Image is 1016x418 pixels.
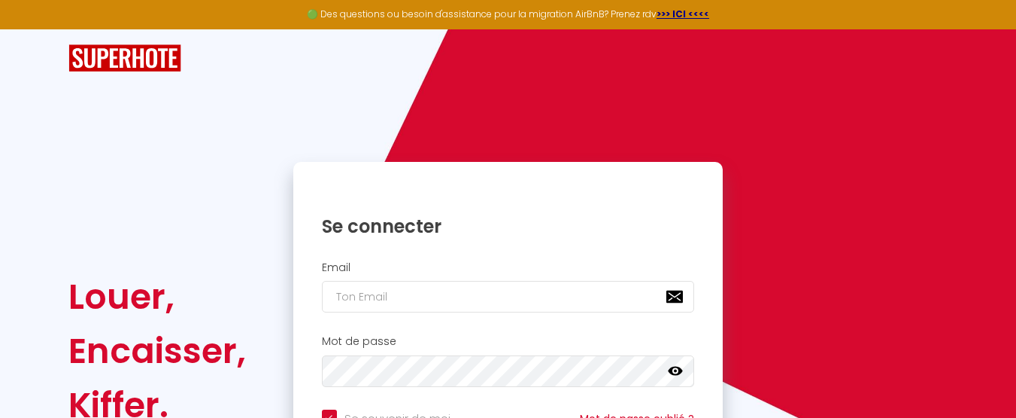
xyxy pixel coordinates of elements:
div: Louer, [68,270,246,324]
h1: Se connecter [322,215,695,238]
img: SuperHote logo [68,44,181,72]
input: Ton Email [322,281,695,313]
h2: Email [322,261,695,274]
div: Encaisser, [68,324,246,378]
a: >>> ICI <<<< [657,8,709,20]
h2: Mot de passe [322,335,695,348]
